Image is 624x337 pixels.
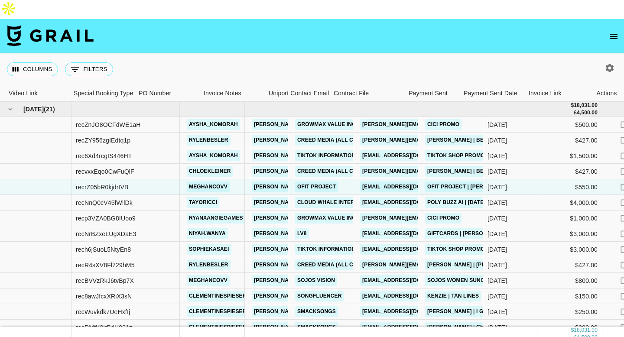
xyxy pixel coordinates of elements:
div: Payment Sent Date [459,85,524,102]
a: SOJOS Women sunglasses | [PERSON_NAME] [425,275,557,286]
div: $550.00 [537,179,602,195]
a: [PERSON_NAME][EMAIL_ADDRESS][DOMAIN_NAME] [252,228,393,239]
a: Creed Media (All Campaigns) [295,166,385,177]
a: [PERSON_NAME][EMAIL_ADDRESS][DOMAIN_NAME] [252,197,393,208]
a: [PERSON_NAME][EMAIL_ADDRESS][DOMAIN_NAME] [252,213,393,224]
div: $150.00 [537,288,602,304]
div: Video Link [9,85,38,102]
a: SMACKSONGS [295,322,338,333]
div: Sep '25 [487,136,507,145]
a: aysha_komorah [187,119,240,130]
a: GrowMax Value Inc [295,213,358,224]
a: Giftcards | [PERSON_NAME] and [PERSON_NAME] [425,228,568,239]
a: ryanxangiegames [187,213,245,224]
a: [PERSON_NAME] | Beparwai [425,135,507,146]
div: recrZ05bR0kjdrtVB [76,183,129,191]
a: [PERSON_NAME][EMAIL_ADDRESS][PERSON_NAME][DOMAIN_NAME] [360,166,546,177]
div: Actions [597,85,617,102]
div: Sep '25 [487,152,507,160]
span: ( 21 ) [44,105,55,113]
a: TikTok Information Technologies UK Limited [295,244,433,255]
a: [PERSON_NAME][EMAIL_ADDRESS][DOMAIN_NAME] [252,306,393,317]
a: [PERSON_NAME][EMAIL_ADDRESS][PERSON_NAME][DOMAIN_NAME] [360,135,546,146]
div: rech6jSuoL5NtyEn8 [76,245,131,254]
div: Payment Sent [409,85,448,102]
a: [PERSON_NAME][EMAIL_ADDRESS][DOMAIN_NAME] [360,119,501,130]
a: [PERSON_NAME][EMAIL_ADDRESS][DOMAIN_NAME] [360,213,501,224]
a: SOJOS Vision [295,275,337,286]
a: [PERSON_NAME] | [PERSON_NAME] [425,259,523,270]
div: recWuvkdk7UeHxfIj [76,308,130,316]
div: Special Booking Type [74,85,133,102]
div: $ [571,327,574,334]
div: Sep '25 [487,230,507,238]
div: recNnQ0cV45fWllDk [76,198,133,207]
div: Payment Sent [394,85,459,102]
div: $1,500.00 [537,148,602,164]
div: rec6Xd4rcgIS446HT [76,152,132,160]
div: Invoice Link [529,85,562,102]
a: [PERSON_NAME][EMAIL_ADDRESS][DOMAIN_NAME] [252,259,393,270]
a: [PERSON_NAME][EMAIL_ADDRESS][DOMAIN_NAME] [252,244,393,255]
a: CiCi Promo [425,213,461,224]
a: Ofit Project | [PERSON_NAME] [425,181,517,192]
a: [PERSON_NAME][EMAIL_ADDRESS][DOMAIN_NAME] [252,291,393,301]
a: SMACKSONGS [295,306,338,317]
div: Sep '25 [487,292,507,301]
a: [EMAIL_ADDRESS][DOMAIN_NAME] [360,275,457,286]
a: [EMAIL_ADDRESS][DOMAIN_NAME] [360,150,457,161]
div: recp3VZA0BG8IUoo9 [76,214,136,223]
a: [PERSON_NAME] | Beparwai [425,166,507,177]
div: Sep '25 [487,198,507,207]
div: recZnJO8OCFdWE1aH [76,120,141,129]
div: 18,031.00 [574,102,598,109]
div: Uniport Contact Email [269,85,329,102]
div: recNrBZxeLUgXDaE3 [76,230,136,238]
a: [EMAIL_ADDRESS][DOMAIN_NAME] [360,306,457,317]
button: Show filters [65,62,113,76]
a: [PERSON_NAME] | Changed Things [425,322,527,333]
div: Sep '25 [487,308,507,316]
a: [EMAIL_ADDRESS][DOMAIN_NAME] [360,181,457,192]
div: Invoice Link [524,85,589,102]
div: recvxxEqo0CwFuQlF [76,167,134,176]
div: PO Number [139,85,171,102]
a: [EMAIL_ADDRESS][DOMAIN_NAME] [360,228,457,239]
a: sophiekasaei [187,244,231,255]
div: Sep '25 [487,323,507,332]
div: Invoice Notes [204,85,241,102]
div: $427.00 [537,164,602,179]
a: tayoricci [187,197,219,208]
a: [EMAIL_ADDRESS][DOMAIN_NAME] [360,244,457,255]
div: rec8awJfcxXRiX3sN [76,292,132,301]
div: Contract File [334,85,369,102]
a: CiCi Promo [425,119,461,130]
a: chloekleiner [187,166,233,177]
a: [PERSON_NAME][EMAIL_ADDRESS][DOMAIN_NAME] [252,150,393,161]
a: Songfluencer [295,291,344,301]
div: Sep '25 [487,183,507,191]
a: [EMAIL_ADDRESS][DOMAIN_NAME] [360,197,457,208]
div: $427.00 [537,257,602,273]
div: PO Number [134,85,199,102]
a: Poly Buzz AI | [DATE] [425,197,488,208]
div: recBVVzRkJ6tvBp7X [76,276,134,285]
a: GrowMax Value Inc [295,119,358,130]
a: niyah.wanya [187,228,228,239]
div: Contract File [329,85,394,102]
a: Cloud Whale Interactive Technology LLC [295,197,426,208]
a: rylenbesler [187,259,231,270]
button: open drawer [605,28,622,45]
div: $427.00 [537,133,602,148]
div: £ [574,109,577,117]
div: Invoice Notes [199,85,264,102]
a: Creed Media (All Campaigns) [295,259,385,270]
div: Actions [589,85,624,102]
a: [PERSON_NAME][EMAIL_ADDRESS][DOMAIN_NAME] [360,259,501,270]
div: Special Booking Type [69,85,134,102]
div: Sep '25 [487,261,507,269]
a: [EMAIL_ADDRESS][DOMAIN_NAME] [360,291,457,301]
button: Select columns [7,62,58,76]
a: Creed Media (All Campaigns) [295,135,385,146]
a: [PERSON_NAME][EMAIL_ADDRESS][DOMAIN_NAME] [252,181,393,192]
